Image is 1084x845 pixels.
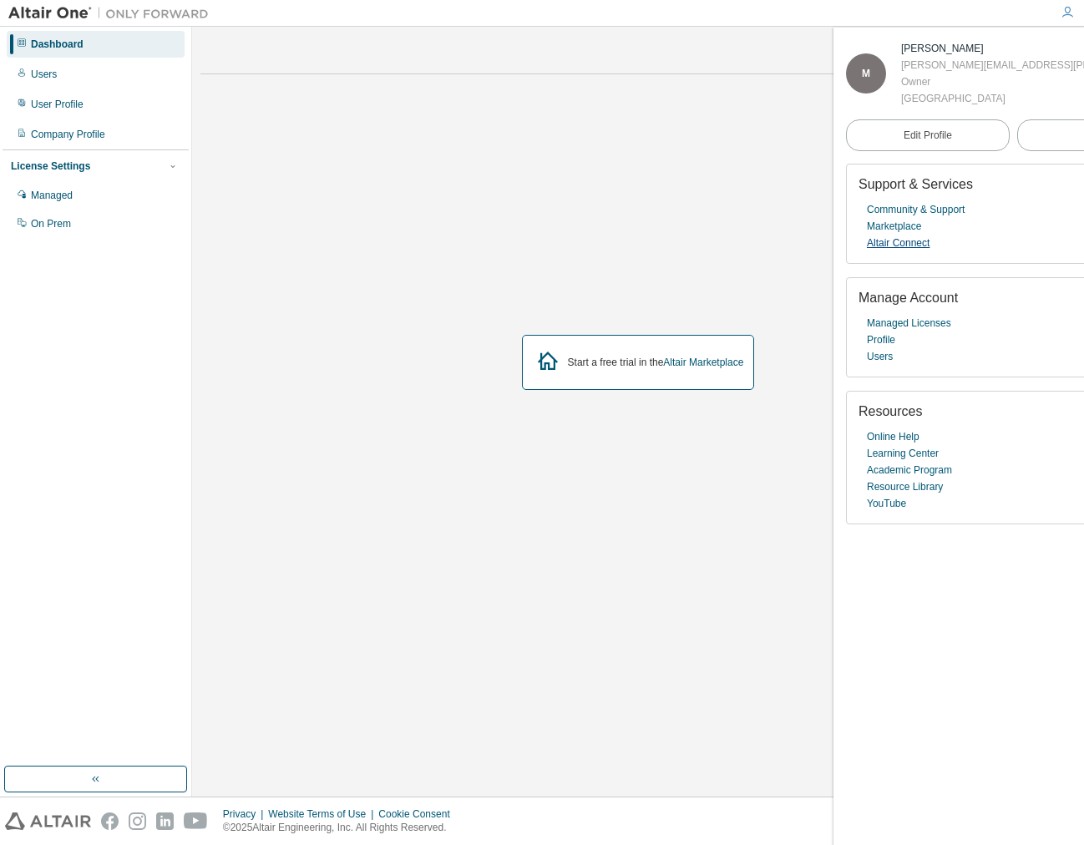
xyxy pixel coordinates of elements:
div: Users [31,68,57,81]
div: Cookie Consent [378,807,459,821]
a: Altair Connect [867,235,930,251]
p: © 2025 Altair Engineering, Inc. All Rights Reserved. [223,821,460,835]
div: Start a free trial in the [568,356,744,369]
a: Learning Center [867,445,939,462]
a: Resource Library [867,478,943,495]
a: Academic Program [867,462,952,478]
img: linkedin.svg [156,812,174,830]
a: Altair Marketplace [663,357,743,368]
a: Users [867,348,893,365]
a: YouTube [867,495,906,512]
a: Online Help [867,428,919,445]
img: Altair One [8,5,217,22]
span: Resources [859,404,922,418]
span: Support & Services [859,177,973,191]
img: altair_logo.svg [5,812,91,830]
img: instagram.svg [129,812,146,830]
a: Marketplace [867,218,921,235]
div: License Settings [11,159,90,173]
div: Company Profile [31,128,105,141]
div: On Prem [31,217,71,230]
div: Managed [31,189,73,202]
span: M [862,68,870,79]
a: Edit Profile [846,119,1010,151]
a: Profile [867,331,895,348]
div: Dashboard [31,38,84,51]
img: youtube.svg [184,812,208,830]
a: Managed Licenses [867,315,951,331]
div: Website Terms of Use [268,807,378,821]
span: Edit Profile [904,129,952,142]
span: Manage Account [859,291,958,305]
div: Privacy [223,807,268,821]
img: facebook.svg [101,812,119,830]
div: User Profile [31,98,84,111]
a: Community & Support [867,201,965,218]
